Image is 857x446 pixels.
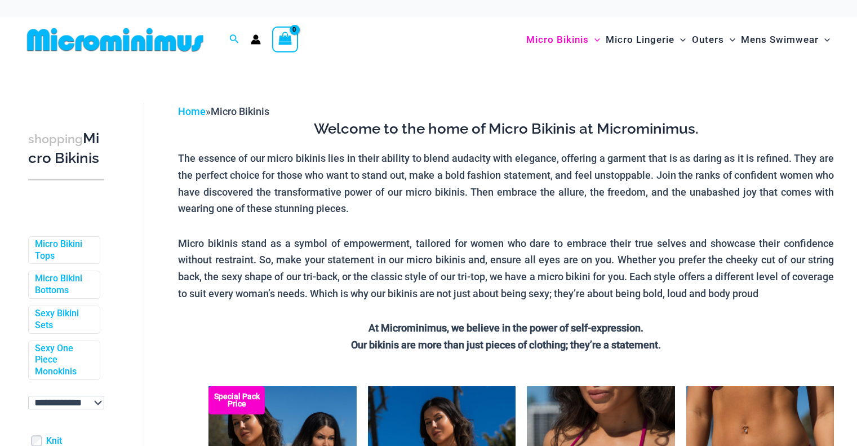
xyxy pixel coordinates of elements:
strong: At Microminimus, we believe in the power of self-expression. [368,322,643,334]
a: Micro Bikini Bottoms [35,273,91,297]
span: Micro Bikinis [526,25,589,54]
a: Micro Bikini Tops [35,239,91,262]
a: Sexy Bikini Sets [35,308,91,332]
span: » [178,105,269,117]
span: Menu Toggle [589,25,600,54]
a: Home [178,105,206,117]
img: MM SHOP LOGO FLAT [23,27,208,52]
a: Micro BikinisMenu ToggleMenu Toggle [523,23,603,57]
h3: Micro Bikinis [28,129,104,168]
a: Sexy One Piece Monokinis [35,343,91,378]
span: shopping [28,132,83,146]
a: Search icon link [229,33,239,47]
a: Micro LingerieMenu ToggleMenu Toggle [603,23,689,57]
span: Menu Toggle [724,25,735,54]
nav: Site Navigation [522,21,834,59]
strong: Our bikinis are more than just pieces of clothing; they’re a statement. [351,339,661,351]
span: Micro Lingerie [606,25,674,54]
b: Special Pack Price [208,393,265,408]
a: View Shopping Cart, empty [272,27,298,52]
span: Outers [692,25,724,54]
a: Account icon link [251,34,261,45]
span: Micro Bikinis [211,105,269,117]
p: The essence of our micro bikinis lies in their ability to blend audacity with elegance, offering ... [178,150,834,217]
span: Menu Toggle [819,25,830,54]
a: OutersMenu ToggleMenu Toggle [689,23,738,57]
select: wpc-taxonomy-pa_color-745982 [28,396,104,409]
p: Micro bikinis stand as a symbol of empowerment, tailored for women who dare to embrace their true... [178,235,834,302]
h3: Welcome to the home of Micro Bikinis at Microminimus. [178,120,834,139]
a: Mens SwimwearMenu ToggleMenu Toggle [738,23,833,57]
span: Menu Toggle [674,25,686,54]
span: Mens Swimwear [741,25,819,54]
